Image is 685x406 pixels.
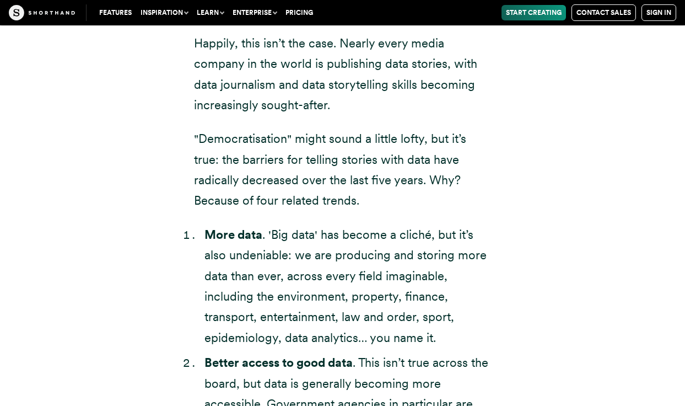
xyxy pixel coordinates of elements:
[501,5,566,20] a: Start Creating
[204,227,262,242] strong: More data
[194,33,492,116] p: Happily, this isn’t the case. Nearly every media company in the world is publishing data stories,...
[204,225,492,348] li: . 'Big data' has become a cliché, but it’s also undeniable: we are producing and storing more dat...
[136,5,192,20] button: Inspiration
[204,355,353,370] strong: Better access to good data
[192,5,228,20] button: Learn
[641,4,676,21] a: Sign in
[9,5,75,20] img: The Craft
[228,5,281,20] button: Enterprise
[194,129,492,211] p: "Democratisation" might sound a little lofty, but it’s true: the barriers for telling stories wit...
[571,4,636,21] a: Contact Sales
[281,5,317,20] a: Pricing
[95,5,136,20] a: Features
